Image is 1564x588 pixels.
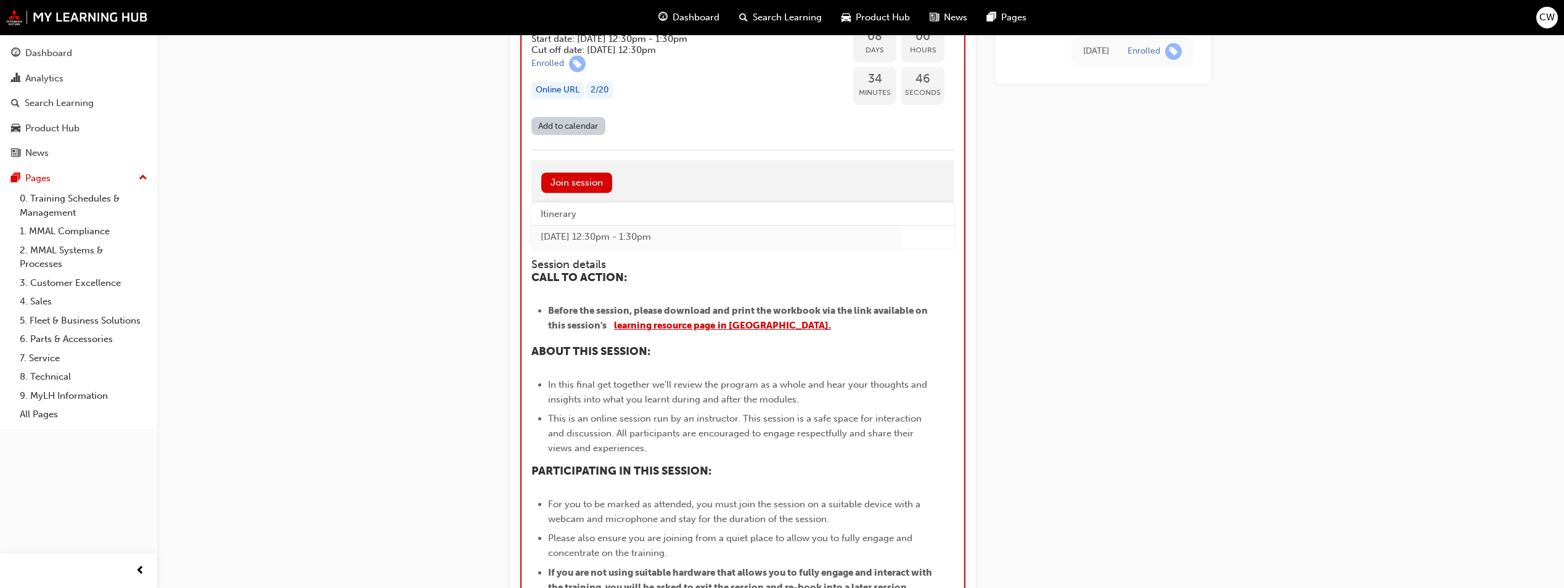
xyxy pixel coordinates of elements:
[531,464,711,478] span: PARTICIPATING IN THIS SESSION:
[1536,7,1558,28] button: CW
[15,222,152,241] a: 1. MMAL Compliance
[11,98,20,109] span: search-icon
[1539,10,1555,25] span: CW
[548,413,924,454] span: This is an online session run by an instructor. This session is a safe space for interaction and ...
[25,171,51,186] div: Pages
[25,121,80,136] div: Product Hub
[930,10,939,25] span: news-icon
[6,9,148,25] img: mmal
[15,386,152,406] a: 9. MyLH Information
[5,117,152,140] a: Product Hub
[25,146,49,160] div: News
[531,258,932,272] h4: Session details
[832,5,920,30] a: car-iconProduct Hub
[25,46,72,60] div: Dashboard
[5,167,152,190] button: Pages
[25,71,63,86] div: Analytics
[15,330,152,349] a: 6. Parts & Accessories
[729,5,832,30] a: search-iconSearch Learning
[739,10,748,25] span: search-icon
[5,142,152,165] a: News
[901,72,944,86] span: 46
[569,55,586,72] span: learningRecordVerb_ENROLL-icon
[531,203,901,226] th: Itinerary
[531,226,901,248] td: [DATE] 12:30pm - 1:30pm
[15,349,152,368] a: 7. Service
[15,292,152,311] a: 4. Sales
[531,44,824,55] h5: Cut off date: [DATE] 12:30pm
[11,48,20,59] span: guage-icon
[853,72,896,86] span: 34
[5,39,152,167] button: DashboardAnalyticsSearch LearningProduct HubNews
[548,499,923,525] span: For you to be marked as attended, you must join the session on a suitable device with a webcam an...
[901,30,944,44] span: 00
[853,30,896,44] span: 08
[531,82,584,99] div: Online URL
[136,563,145,579] span: prev-icon
[944,10,967,25] span: News
[531,117,605,135] a: Add to calendar
[25,96,94,110] div: Search Learning
[531,33,824,44] h5: Start date: [DATE] 12:30pm - 1:30pm
[901,43,944,57] span: Hours
[586,82,613,99] div: 2 / 20
[853,43,896,57] span: Days
[841,10,851,25] span: car-icon
[15,405,152,424] a: All Pages
[531,271,627,284] span: CALL TO ACTION:
[1165,43,1182,59] span: learningRecordVerb_ENROLL-icon
[920,5,977,30] a: news-iconNews
[901,86,944,100] span: Seconds
[614,320,715,331] span: learning resource page
[541,173,612,193] a: Join session
[718,320,831,331] span: in [GEOGRAPHIC_DATA].
[548,533,915,558] span: Please also ensure you are joining from a quiet place to allow you to fully engage and concentrat...
[977,5,1036,30] a: pages-iconPages
[658,10,668,25] span: guage-icon
[15,241,152,274] a: 2. MMAL Systems & Processes
[531,58,564,70] div: Enrolled
[11,73,20,84] span: chart-icon
[548,379,930,405] span: In this final get together we'll review the program as a whole and hear your thoughts and insight...
[856,10,910,25] span: Product Hub
[139,170,147,186] span: up-icon
[673,10,719,25] span: Dashboard
[1001,10,1026,25] span: Pages
[1083,44,1109,58] div: Mon Aug 25 2025 13:18:42 GMT+0800 (Australian Western Standard Time)
[5,42,152,65] a: Dashboard
[5,67,152,90] a: Analytics
[15,367,152,386] a: 8. Technical
[5,92,152,115] a: Search Learning
[853,86,896,100] span: Minutes
[11,148,20,159] span: news-icon
[11,173,20,184] span: pages-icon
[649,5,729,30] a: guage-iconDashboard
[987,10,996,25] span: pages-icon
[11,123,20,134] span: car-icon
[548,305,930,331] span: Before the session, please download and print the workbook via the link available on this session's
[15,311,152,330] a: 5. Fleet & Business Solutions
[15,274,152,293] a: 3. Customer Excellence
[531,345,650,358] span: ABOUT THIS SESSION:
[753,10,822,25] span: Search Learning
[614,320,831,331] a: learning resource pagein [GEOGRAPHIC_DATA].
[1128,45,1160,57] div: Enrolled
[15,189,152,222] a: 0. Training Schedules & Management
